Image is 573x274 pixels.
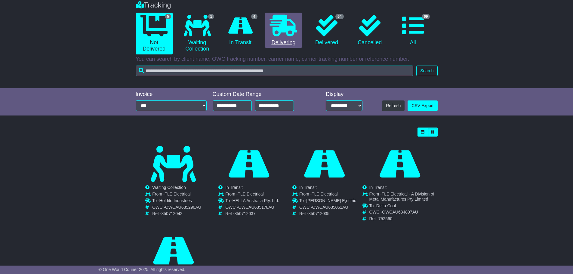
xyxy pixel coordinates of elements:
[299,205,356,211] td: OWC -
[299,198,356,205] td: To -
[308,211,329,216] span: 850712035
[162,211,183,216] span: 850712042
[225,185,243,190] span: In Transit
[306,198,356,203] span: [PERSON_NAME] E;ectric
[225,192,279,198] td: From -
[369,192,437,203] td: From -
[312,205,348,210] span: OWCAU635051AU
[238,192,263,196] span: TLE Electrical
[225,205,279,211] td: OWC -
[251,14,257,19] span: 4
[152,198,201,205] td: To -
[308,13,345,48] a: 64 Delivered
[238,205,274,210] span: OWCAU635178AU
[165,192,190,196] span: TLE Electrical
[152,185,186,190] span: Waiting Collection
[408,100,437,111] a: CSV Export
[335,14,343,19] span: 64
[136,91,207,98] div: Invoice
[369,203,437,210] td: To -
[351,13,388,48] a: Cancelled
[382,100,405,111] button: Refresh
[213,91,309,98] div: Custom Date Range
[234,211,255,216] span: 850712037
[232,198,279,203] span: HELLA Australia Pty. Ltd.
[99,267,186,272] span: © One World Courier 2025. All rights reserved.
[152,192,201,198] td: From -
[369,210,437,216] td: OWC -
[394,13,431,48] a: 69 All
[416,66,437,76] button: Search
[225,211,279,216] td: Ref -
[165,205,201,210] span: OWCAU635290AU
[136,56,438,63] p: You can search by client name, OWC tracking number, carrier name, carrier tracking number or refe...
[299,185,317,190] span: In Transit
[378,216,393,221] span: 752560
[152,205,201,211] td: OWC -
[299,192,356,198] td: From -
[299,211,356,216] td: Ref -
[179,13,216,54] a: 1 Waiting Collection
[208,14,214,19] span: 1
[159,198,192,203] span: Holdite Industries
[376,203,396,208] span: Delta Coal
[165,14,171,19] span: 5
[265,13,302,48] a: Delivering
[369,216,437,221] td: Ref -
[136,13,173,54] a: 5 Not Delivered
[222,13,259,48] a: 4 In Transit
[312,192,337,196] span: TLE Electrical
[422,14,430,19] span: 69
[152,211,201,216] td: Ref -
[326,91,362,98] div: Display
[225,198,279,205] td: To -
[133,1,441,10] div: Tracking
[369,192,434,202] span: TLE Electrical - A Division of Metal Manufactures Pty Limited
[369,185,387,190] span: In Transit
[382,210,418,214] span: OWCAU634897AU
